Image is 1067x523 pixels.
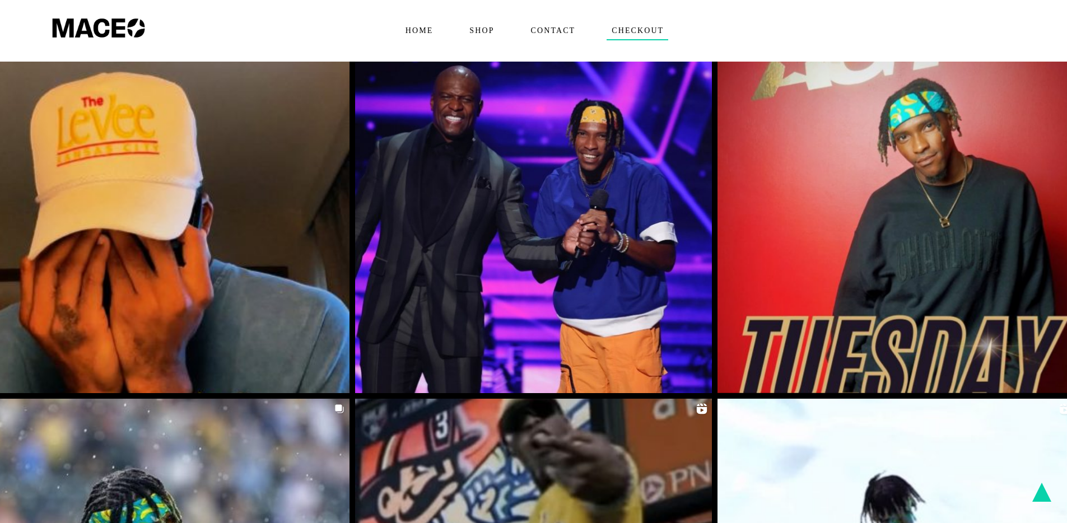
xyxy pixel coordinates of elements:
span: Home [400,22,438,40]
span: Checkout [607,22,668,40]
a: Just casually swinging from a chandelier waiting on your vote! 😊🙏🏾 Blessed to be around so many t... [355,36,712,393]
span: Contact [526,22,580,40]
span: Shop [464,22,498,40]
